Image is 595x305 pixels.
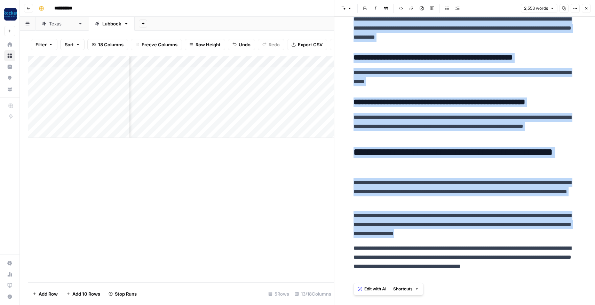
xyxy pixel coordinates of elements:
span: Freeze Columns [142,41,177,48]
a: Usage [4,269,15,280]
span: 2,553 words [524,5,548,11]
span: Filter [35,41,47,48]
div: 13/18 Columns [292,288,334,299]
a: Lubbock [89,17,135,31]
button: 18 Columns [87,39,128,50]
button: Stop Runs [104,288,141,299]
div: Lubbock [102,20,121,27]
button: Freeze Columns [131,39,182,50]
a: Opportunities [4,72,15,84]
span: Undo [239,41,251,48]
span: Row Height [196,41,221,48]
button: 2,553 words [521,4,557,13]
a: Browse [4,50,15,61]
a: [US_STATE] [35,17,89,31]
span: Shortcuts [393,286,413,292]
button: Filter [31,39,57,50]
div: [US_STATE] [49,20,75,27]
button: Add 10 Rows [62,288,104,299]
button: Help + Support [4,291,15,302]
img: Rocket Pilots Logo [4,8,17,21]
a: Settings [4,258,15,269]
span: Add Row [39,290,58,297]
button: Undo [228,39,255,50]
button: Shortcuts [390,284,422,294]
span: Redo [269,41,280,48]
button: Add Row [28,288,62,299]
button: Redo [258,39,284,50]
span: Stop Runs [115,290,137,297]
span: Sort [65,41,74,48]
span: 18 Columns [98,41,124,48]
a: Learning Hub [4,280,15,291]
button: Export CSV [287,39,327,50]
button: Workspace: Rocket Pilots [4,6,15,23]
a: Home [4,39,15,50]
button: Row Height [185,39,225,50]
button: Edit with AI [355,284,389,294]
span: Export CSV [298,41,323,48]
button: Sort [60,39,85,50]
div: 5 Rows [265,288,292,299]
span: Edit with AI [364,286,386,292]
span: Add 10 Rows [72,290,100,297]
a: Your Data [4,84,15,95]
a: Insights [4,61,15,72]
